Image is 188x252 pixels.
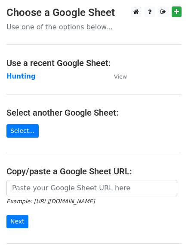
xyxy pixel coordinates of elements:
[6,180,177,196] input: Paste your Google Sheet URL here
[6,166,182,176] h4: Copy/paste a Google Sheet URL:
[105,72,127,80] a: View
[114,73,127,80] small: View
[6,22,182,31] p: Use one of the options below...
[6,215,28,228] input: Next
[6,72,36,80] a: Hunting
[6,6,182,19] h3: Choose a Google Sheet
[6,124,39,138] a: Select...
[6,198,95,205] small: Example: [URL][DOMAIN_NAME]
[6,107,182,118] h4: Select another Google Sheet:
[6,58,182,68] h4: Use a recent Google Sheet:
